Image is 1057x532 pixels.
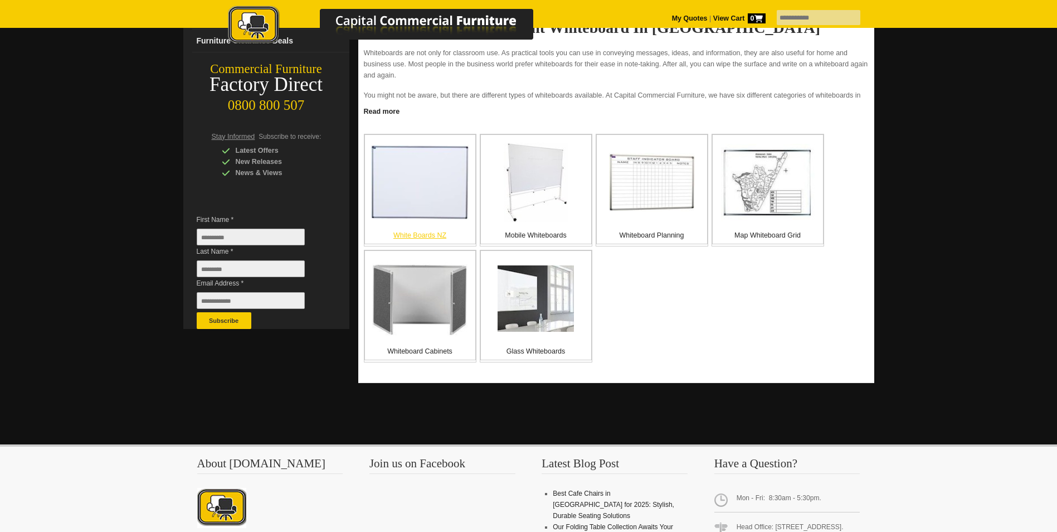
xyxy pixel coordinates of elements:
p: Map Whiteboard Grid [713,230,823,241]
p: Whiteboard Planning [597,230,707,241]
span: Subscribe to receive: [259,133,321,141]
h3: About [DOMAIN_NAME] [197,458,343,474]
p: Mobile Whiteboards [481,230,591,241]
a: My Quotes [672,14,708,22]
div: Factory Direct [183,77,349,93]
a: Glass Whiteboards Glass Whiteboards [480,250,592,362]
input: First Name * [197,229,305,245]
input: Email Address * [197,292,305,309]
a: Furniture Clearance Deals [192,30,349,52]
a: Mobile Whiteboards Mobile Whiteboards [480,134,592,246]
p: Glass Whiteboards [481,346,591,357]
a: Best Cafe Chairs in [GEOGRAPHIC_DATA] for 2025: Stylish, Durable Seating Solutions [553,490,674,520]
span: 0 [748,13,766,23]
img: Glass Whiteboards [498,265,574,332]
input: Last Name * [197,260,305,277]
a: White Boards NZ White Boards NZ [364,134,476,246]
p: You might not be aware, but there are different types of whiteboards available. At Capital Commer... [364,90,869,112]
span: Last Name * [197,246,322,257]
img: About CCFNZ Logo [197,488,246,528]
strong: View Cart [713,14,766,22]
div: Latest Offers [222,145,328,156]
span: Email Address * [197,278,322,289]
span: First Name * [197,214,322,225]
span: Mon - Fri: 8:30am - 5:30pm. [714,488,860,512]
img: Map Whiteboard Grid [721,144,815,221]
a: View Cart0 [711,14,765,22]
p: Whiteboards are not only for classroom use. As practical tools you can use in conveying messages,... [364,47,869,81]
img: Whiteboard Cabinets [372,260,467,337]
a: Click to read more [358,103,874,117]
div: 0800 800 507 [183,92,349,113]
span: Stay Informed [212,133,255,141]
a: Whiteboard Cabinets Whiteboard Cabinets [364,250,476,362]
h3: Join us on Facebook [369,458,515,474]
img: Capital Commercial Furniture Logo [197,6,587,46]
p: White Boards NZ [365,230,475,241]
img: Whiteboard Planning [609,153,695,212]
img: Mobile Whiteboards [504,143,568,222]
div: News & Views [222,167,328,178]
div: New Releases [222,156,328,167]
h3: Have a Question? [714,458,860,474]
button: Subscribe [197,312,251,329]
a: Map Whiteboard Grid Map Whiteboard Grid [712,134,824,246]
p: Whiteboard Cabinets [365,346,475,357]
a: Capital Commercial Furniture Logo [197,6,587,50]
div: Commercial Furniture [183,61,349,77]
a: Whiteboard Planning Whiteboard Planning [596,134,708,246]
h3: Latest Blog Post [542,458,688,474]
img: White Boards NZ [371,145,469,220]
